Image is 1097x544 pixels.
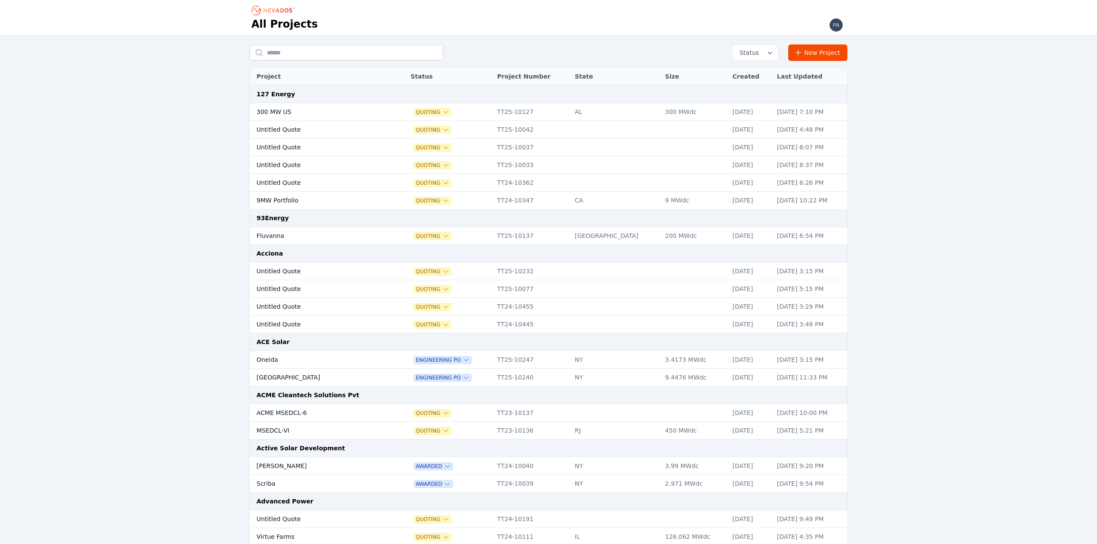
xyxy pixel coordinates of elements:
[250,139,385,156] td: Untitled Quote
[773,227,847,245] td: [DATE] 6:54 PM
[414,321,451,328] button: Quoting
[571,457,661,475] td: NY
[414,109,451,116] button: Quoting
[732,45,778,60] button: Status
[773,510,847,528] td: [DATE] 9:49 PM
[773,422,847,440] td: [DATE] 5:21 PM
[250,316,385,333] td: Untitled Quote
[250,440,847,457] td: Active Solar Development
[773,369,847,386] td: [DATE] 11:33 PM
[250,510,847,528] tr: Untitled QuoteQuotingTT24-10191[DATE][DATE] 9:49 PM
[414,427,451,434] span: Quoting
[414,162,451,169] button: Quoting
[736,48,759,57] span: Status
[250,404,847,422] tr: ACME MSEDCL-6QuotingTT23-10137[DATE][DATE] 10:00 PM
[493,174,571,192] td: TT24-10362
[493,103,571,121] td: TT25-10127
[250,316,847,333] tr: Untitled QuoteQuotingTT24-10445[DATE][DATE] 3:49 PM
[250,493,847,510] td: Advanced Power
[661,227,728,245] td: 200 MWdc
[250,351,847,369] tr: OneidaEngineering POTT25-10247NY3.4173 MWdc[DATE][DATE] 3:15 PM
[571,103,661,121] td: AL
[250,422,385,440] td: MSEDCL-VI
[493,298,571,316] td: TT24-10455
[661,192,728,209] td: 9 MWdc
[788,44,847,61] a: New Project
[414,516,451,523] button: Quoting
[773,298,847,316] td: [DATE] 3:29 PM
[773,192,847,209] td: [DATE] 10:22 PM
[728,103,773,121] td: [DATE]
[250,298,385,316] td: Untitled Quote
[414,197,451,204] button: Quoting
[661,68,728,85] th: Size
[571,227,661,245] td: [GEOGRAPHIC_DATA]
[250,139,847,156] tr: Untitled QuoteQuotingTT25-10037[DATE][DATE] 8:07 PM
[571,369,661,386] td: NY
[773,457,847,475] td: [DATE] 9:20 PM
[414,410,451,417] button: Quoting
[493,457,571,475] td: TT24-10040
[493,139,571,156] td: TT25-10037
[728,68,773,85] th: Created
[728,422,773,440] td: [DATE]
[250,192,385,209] td: 9MW Portfolio
[728,351,773,369] td: [DATE]
[571,475,661,493] td: NY
[406,68,493,85] th: Status
[250,227,847,245] tr: FluvannaQuotingTT25-10137[GEOGRAPHIC_DATA]200 MWdc[DATE][DATE] 6:54 PM
[414,357,471,364] span: Engineering PO
[250,85,847,103] td: 127 Energy
[250,209,847,227] td: 93Energy
[493,351,571,369] td: TT25-10247
[773,174,847,192] td: [DATE] 6:26 PM
[728,369,773,386] td: [DATE]
[773,404,847,422] td: [DATE] 10:00 PM
[414,127,451,133] button: Quoting
[773,68,847,85] th: Last Updated
[773,316,847,333] td: [DATE] 3:49 PM
[414,144,451,151] button: Quoting
[414,374,471,381] button: Engineering PO
[250,263,385,280] td: Untitled Quote
[728,174,773,192] td: [DATE]
[414,180,451,187] button: Quoting
[250,457,847,475] tr: [PERSON_NAME]AwardedTT24-10040NY3.99 MWdc[DATE][DATE] 9:20 PM
[250,68,385,85] th: Project
[728,475,773,493] td: [DATE]
[493,510,571,528] td: TT24-10191
[414,286,451,293] span: Quoting
[250,245,847,263] td: Acciona
[250,298,847,316] tr: Untitled QuoteQuotingTT24-10455[DATE][DATE] 3:29 PM
[728,298,773,316] td: [DATE]
[773,351,847,369] td: [DATE] 3:15 PM
[250,121,385,139] td: Untitled Quote
[571,422,661,440] td: RJ
[773,103,847,121] td: [DATE] 7:10 PM
[571,68,661,85] th: State
[493,369,571,386] td: TT25-10240
[251,17,318,31] h1: All Projects
[728,404,773,422] td: [DATE]
[493,227,571,245] td: TT25-10137
[414,268,451,275] button: Quoting
[571,192,661,209] td: CA
[414,463,453,470] span: Awarded
[250,156,847,174] tr: Untitled QuoteQuotingTT25-10033[DATE][DATE] 8:37 PM
[728,510,773,528] td: [DATE]
[414,534,451,541] button: Quoting
[250,156,385,174] td: Untitled Quote
[728,316,773,333] td: [DATE]
[493,404,571,422] td: TT23-10137
[728,121,773,139] td: [DATE]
